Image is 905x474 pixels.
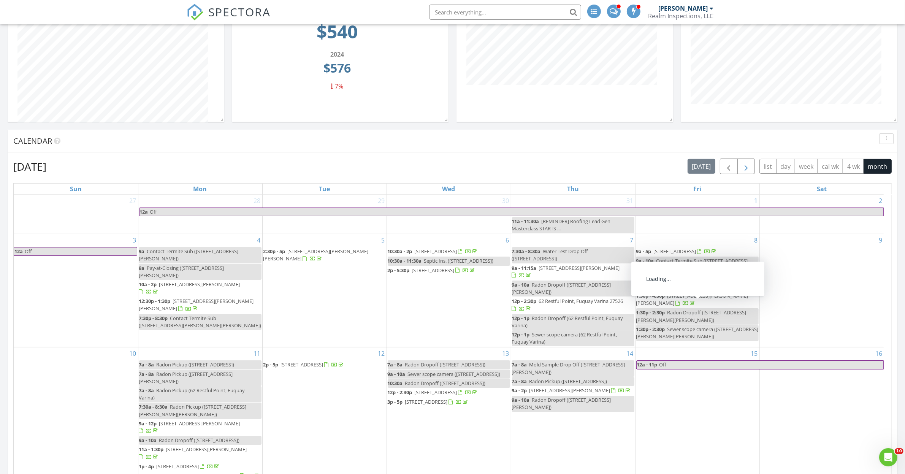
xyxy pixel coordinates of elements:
[512,248,541,255] span: 7:30a - 8:30a
[636,309,747,323] span: Radon Dropoff ([STREET_ADDRESS][PERSON_NAME][PERSON_NAME])
[139,419,262,436] a: 9a - 12p [STREET_ADDRESS][PERSON_NAME]
[429,5,581,20] input: Search everything...
[512,265,537,271] span: 9a - 11:15a
[635,195,759,234] td: Go to August 1, 2025
[139,298,254,312] a: 12:30p - 1:30p [STREET_ADDRESS][PERSON_NAME][PERSON_NAME]
[501,347,511,360] a: Go to August 13, 2025
[262,234,387,347] td: Go to August 5, 2025
[529,378,607,385] span: Radon Pickup ([STREET_ADDRESS])
[388,398,510,407] a: 3p - 5p [STREET_ADDRESS]
[139,437,157,444] span: 9a - 10a
[776,159,795,174] button: day
[759,234,884,347] td: Go to August 9, 2025
[139,446,247,460] a: 11a - 1:30p [STREET_ADDRESS][PERSON_NAME]
[139,298,171,304] span: 12:30p - 1:30p
[139,265,224,279] span: Pay-at-Closing ([STREET_ADDRESS][PERSON_NAME])
[512,361,625,375] span: Mold Sample Drop Off ([STREET_ADDRESS][PERSON_NAME])
[512,378,527,385] span: 7a - 8a
[139,265,145,271] span: 9a
[512,315,530,322] span: 12p - 1p
[636,247,759,256] a: 9a - 5p [STREET_ADDRESS]
[263,361,279,368] span: 2p - 5p
[139,420,240,434] a: 9a - 12p [STREET_ADDRESS][PERSON_NAME]
[720,159,738,174] button: Previous month
[139,315,262,329] span: Contact Termite Sub ([STREET_ADDRESS][PERSON_NAME][PERSON_NAME])
[139,248,239,262] span: Contact Termite Sub ([STREET_ADDRESS][PERSON_NAME])
[13,159,46,174] h2: [DATE]
[263,361,345,368] a: 2p - 5p [STREET_ADDRESS]
[636,292,748,306] a: 1:30p - 4:30p [STREET_ADDRESS][PERSON_NAME][PERSON_NAME]
[388,398,469,405] a: 3p - 5p [STREET_ADDRESS]
[759,195,884,234] td: Go to August 2, 2025
[388,266,510,275] a: 2p - 5:30p [STREET_ADDRESS]
[166,446,247,453] span: [STREET_ADDRESS][PERSON_NAME]
[895,448,903,454] span: 10
[795,159,818,174] button: week
[656,283,726,290] span: Septic Ins. ([STREET_ADDRESS])
[405,380,486,387] span: Radon Dropoff ([STREET_ADDRESS])
[139,445,262,461] a: 11a - 1:30p [STREET_ADDRESS][PERSON_NAME]
[737,159,755,174] button: Next month
[659,5,708,12] div: [PERSON_NAME]
[138,234,262,347] td: Go to August 4, 2025
[139,463,154,470] span: 1p - 4p
[688,159,715,174] button: [DATE]
[139,281,157,288] span: 10a - 2p
[128,195,138,207] a: Go to July 27, 2025
[242,50,433,59] div: 2024
[659,361,667,368] span: Off
[512,331,530,338] span: 12p - 1p
[377,347,387,360] a: Go to August 12, 2025
[388,398,403,405] span: 3p - 5p
[252,195,262,207] a: Go to July 28, 2025
[139,463,221,470] a: 1p - 4p [STREET_ADDRESS]
[388,248,412,255] span: 10:30a - 2p
[159,420,240,427] span: [STREET_ADDRESS][PERSON_NAME]
[132,234,138,246] a: Go to August 3, 2025
[263,247,386,263] a: 2:30p - 5p [STREET_ADDRESS][PERSON_NAME][PERSON_NAME]
[242,18,433,50] td: 540.23
[192,184,209,194] a: Monday
[25,248,32,255] span: Off
[262,195,387,234] td: Go to July 29, 2025
[512,315,623,329] span: Radon Dropoff (62 Restful Point, Fuquay Varina)
[636,292,665,299] span: 1:30p - 4:30p
[388,247,510,256] a: 10:30a - 2p [STREET_ADDRESS]
[139,371,233,385] span: Radon Pickup ([STREET_ADDRESS][PERSON_NAME])
[377,195,387,207] a: Go to July 29, 2025
[263,360,386,369] a: 2p - 5p [STREET_ADDRESS]
[388,389,479,396] a: 12p - 2:30p [STREET_ADDRESS]
[13,136,52,146] span: Calendar
[637,361,658,369] span: 12a - 11p
[511,195,635,234] td: Go to July 31, 2025
[256,234,262,246] a: Go to August 4, 2025
[139,297,262,313] a: 12:30p - 1:30p [STREET_ADDRESS][PERSON_NAME][PERSON_NAME]
[636,326,665,333] span: 1:30p - 2:30p
[815,184,828,194] a: Saturday
[139,420,157,427] span: 9a - 12p
[335,82,344,90] span: 7%
[388,380,403,387] span: 10:30a
[388,388,510,397] a: 12p - 2:30p [STREET_ADDRESS]
[150,208,157,215] span: Off
[874,347,884,360] a: Go to August 16, 2025
[753,234,759,246] a: Go to August 8, 2025
[388,267,410,274] span: 2p - 5:30p
[242,59,433,82] td: 575.85
[139,371,154,377] span: 7a - 8a
[877,234,884,246] a: Go to August 9, 2025
[424,257,494,264] span: Septic Ins. ([STREET_ADDRESS])
[139,298,254,312] span: [STREET_ADDRESS][PERSON_NAME][PERSON_NAME]
[187,4,203,21] img: The Best Home Inspection Software - Spectora
[512,331,617,345] span: Sewer scope camera (62 Restful Point, Fuquay Varina)
[14,195,138,234] td: Go to July 27, 2025
[128,347,138,360] a: Go to August 10, 2025
[512,218,539,225] span: 11a - 11:30a
[387,234,511,347] td: Go to August 6, 2025
[388,389,412,396] span: 12p - 2:30p
[625,347,635,360] a: Go to August 14, 2025
[512,298,537,304] span: 12p - 2:30p
[139,403,168,410] span: 7:30a - 8:30a
[387,195,511,234] td: Go to July 30, 2025
[512,297,634,313] a: 12p - 2:30p 62 Restful Point, Fuquay Varina 27526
